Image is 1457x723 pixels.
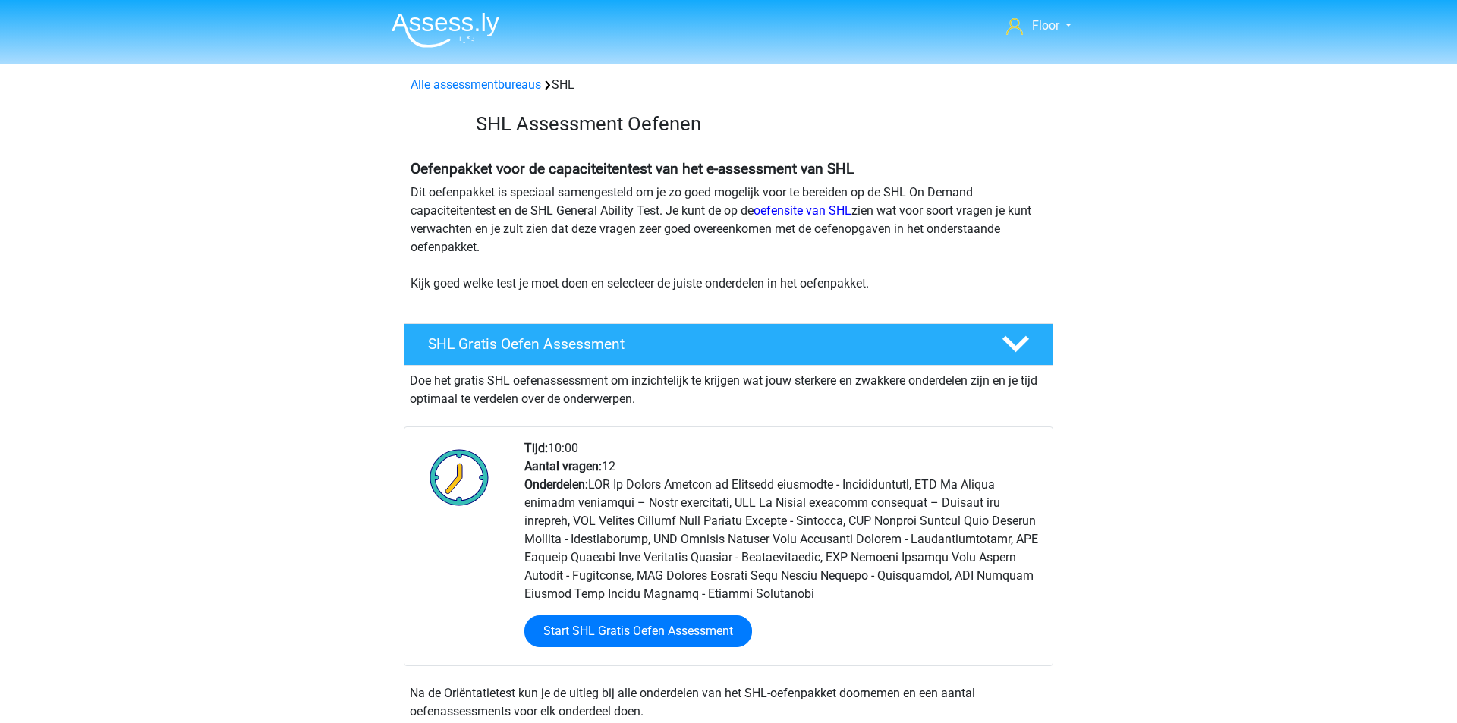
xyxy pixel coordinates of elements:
[524,477,588,492] b: Onderdelen:
[1032,18,1059,33] span: Floor
[428,335,977,353] h4: SHL Gratis Oefen Assessment
[411,184,1046,293] p: Dit oefenpakket is speciaal samengesteld om je zo goed mogelijk voor te bereiden op de SHL On Dem...
[421,439,498,515] img: Klok
[404,76,1053,94] div: SHL
[404,684,1053,721] div: Na de Oriëntatietest kun je de uitleg bij alle onderdelen van het SHL-oefenpakket doornemen en ee...
[524,441,548,455] b: Tijd:
[398,323,1059,366] a: SHL Gratis Oefen Assessment
[476,112,1041,136] h3: SHL Assessment Oefenen
[411,160,854,178] b: Oefenpakket voor de capaciteitentest van het e-assessment van SHL
[524,459,602,473] b: Aantal vragen:
[513,439,1052,665] div: 10:00 12 LOR Ip Dolors Ametcon ad Elitsedd eiusmodte - Incididuntutl, ETD Ma Aliqua enimadm venia...
[411,77,541,92] a: Alle assessmentbureaus
[524,615,752,647] a: Start SHL Gratis Oefen Assessment
[404,366,1053,408] div: Doe het gratis SHL oefenassessment om inzichtelijk te krijgen wat jouw sterkere en zwakkere onder...
[392,12,499,48] img: Assessly
[1000,17,1078,35] a: Floor
[754,203,851,218] a: oefensite van SHL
